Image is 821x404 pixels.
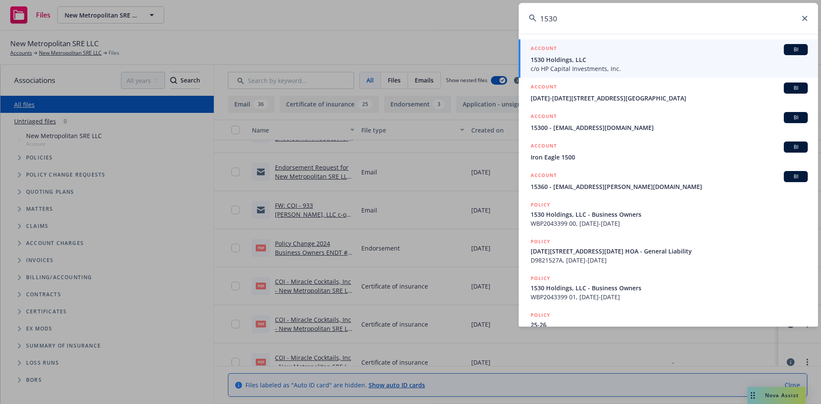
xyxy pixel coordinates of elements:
span: 25-26 [531,320,808,329]
span: D9821527A, [DATE]-[DATE] [531,256,808,265]
h5: POLICY [531,201,550,209]
a: ACCOUNTBI15300 - [EMAIL_ADDRESS][DOMAIN_NAME] [519,107,818,137]
span: 1530 Holdings, LLC - Business Owners [531,283,808,292]
a: POLICY1530 Holdings, LLC - Business OwnersWBP2043399 00, [DATE]-[DATE] [519,196,818,233]
span: 15360 - [EMAIL_ADDRESS][PERSON_NAME][DOMAIN_NAME] [531,182,808,191]
input: Search... [519,3,818,34]
h5: ACCOUNT [531,142,557,152]
span: BI [787,173,804,180]
a: POLICY1530 Holdings, LLC - Business OwnersWBP2043399 01, [DATE]-[DATE] [519,269,818,306]
h5: POLICY [531,237,550,246]
h5: ACCOUNT [531,171,557,181]
a: ACCOUNTBI1530 Holdings, LLCc/o HP Capital Investments, Inc. [519,39,818,78]
h5: ACCOUNT [531,44,557,54]
h5: POLICY [531,311,550,319]
span: [DATE][STREET_ADDRESS][DATE] HOA - General Liability [531,247,808,256]
a: ACCOUNTBI15360 - [EMAIL_ADDRESS][PERSON_NAME][DOMAIN_NAME] [519,166,818,196]
span: c/o HP Capital Investments, Inc. [531,64,808,73]
a: ACCOUNTBI[DATE]-[DATE][STREET_ADDRESS][GEOGRAPHIC_DATA] [519,78,818,107]
span: BI [787,46,804,53]
span: 15300 - [EMAIL_ADDRESS][DOMAIN_NAME] [531,123,808,132]
h5: POLICY [531,274,550,283]
a: POLICY[DATE][STREET_ADDRESS][DATE] HOA - General LiabilityD9821527A, [DATE]-[DATE] [519,233,818,269]
span: 1530 Holdings, LLC - Business Owners [531,210,808,219]
h5: ACCOUNT [531,83,557,93]
span: Iron Eagle 1500 [531,153,808,162]
span: BI [787,84,804,92]
span: [DATE]-[DATE][STREET_ADDRESS][GEOGRAPHIC_DATA] [531,94,808,103]
span: 1530 Holdings, LLC [531,55,808,64]
span: BI [787,114,804,121]
a: POLICY25-26 [519,306,818,343]
span: WBP2043399 01, [DATE]-[DATE] [531,292,808,301]
span: WBP2043399 00, [DATE]-[DATE] [531,219,808,228]
span: BI [787,143,804,151]
a: ACCOUNTBIIron Eagle 1500 [519,137,818,166]
h5: ACCOUNT [531,112,557,122]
